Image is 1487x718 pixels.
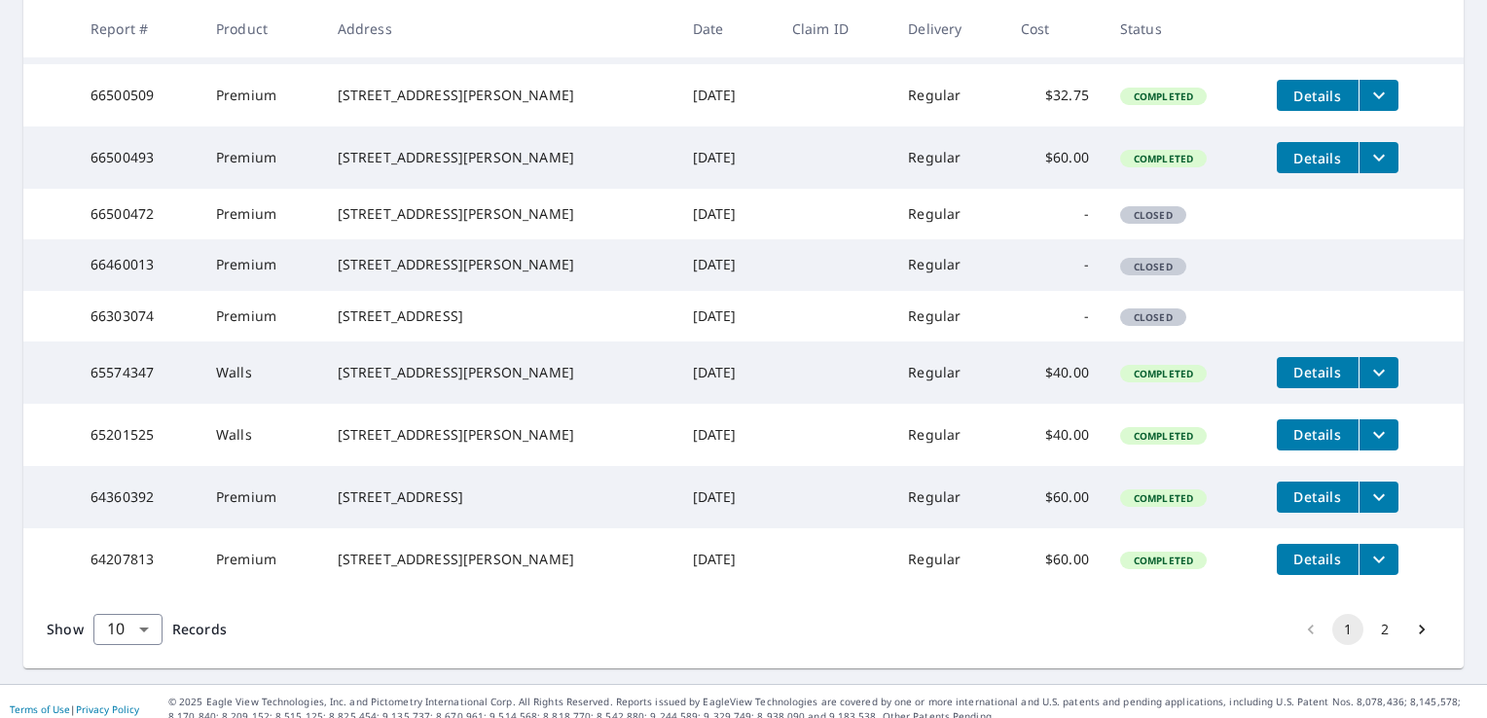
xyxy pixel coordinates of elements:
[892,291,1005,341] td: Regular
[1288,149,1347,167] span: Details
[200,466,322,528] td: Premium
[1288,487,1347,506] span: Details
[338,306,662,326] div: [STREET_ADDRESS]
[677,404,777,466] td: [DATE]
[1359,357,1398,388] button: filesDropdownBtn-65574347
[1122,260,1184,273] span: Closed
[1122,367,1205,380] span: Completed
[892,64,1005,126] td: Regular
[75,466,200,528] td: 64360392
[677,239,777,290] td: [DATE]
[338,425,662,445] div: [STREET_ADDRESS][PERSON_NAME]
[200,404,322,466] td: Walls
[338,255,662,274] div: [STREET_ADDRESS][PERSON_NAME]
[10,702,70,716] a: Terms of Use
[677,126,777,189] td: [DATE]
[1005,291,1105,341] td: -
[1122,208,1184,222] span: Closed
[1005,239,1105,290] td: -
[1122,310,1184,324] span: Closed
[892,126,1005,189] td: Regular
[1288,87,1347,105] span: Details
[1277,419,1359,450] button: detailsBtn-65201525
[677,528,777,591] td: [DATE]
[1277,544,1359,575] button: detailsBtn-64207813
[10,703,139,715] p: |
[1292,614,1440,645] nav: pagination navigation
[200,341,322,404] td: Walls
[1359,544,1398,575] button: filesDropdownBtn-64207813
[1122,152,1205,165] span: Completed
[1005,528,1105,591] td: $60.00
[892,239,1005,290] td: Regular
[200,126,322,189] td: Premium
[338,550,662,569] div: [STREET_ADDRESS][PERSON_NAME]
[677,341,777,404] td: [DATE]
[338,148,662,167] div: [STREET_ADDRESS][PERSON_NAME]
[1288,425,1347,444] span: Details
[75,404,200,466] td: 65201525
[1122,491,1205,505] span: Completed
[1005,466,1105,528] td: $60.00
[75,64,200,126] td: 66500509
[93,614,163,645] div: Show 10 records
[75,291,200,341] td: 66303074
[172,620,227,638] span: Records
[892,528,1005,591] td: Regular
[1288,363,1347,381] span: Details
[200,528,322,591] td: Premium
[1122,90,1205,103] span: Completed
[1277,80,1359,111] button: detailsBtn-66500509
[677,466,777,528] td: [DATE]
[338,86,662,105] div: [STREET_ADDRESS][PERSON_NAME]
[1005,341,1105,404] td: $40.00
[338,487,662,507] div: [STREET_ADDRESS]
[1332,614,1363,645] button: page 1
[1277,142,1359,173] button: detailsBtn-66500493
[677,291,777,341] td: [DATE]
[1005,189,1105,239] td: -
[1359,482,1398,513] button: filesDropdownBtn-64360392
[1359,80,1398,111] button: filesDropdownBtn-66500509
[1122,554,1205,567] span: Completed
[892,189,1005,239] td: Regular
[93,602,163,657] div: 10
[1122,429,1205,443] span: Completed
[1005,64,1105,126] td: $32.75
[1288,550,1347,568] span: Details
[200,64,322,126] td: Premium
[1277,482,1359,513] button: detailsBtn-64360392
[47,620,84,638] span: Show
[75,189,200,239] td: 66500472
[892,466,1005,528] td: Regular
[892,341,1005,404] td: Regular
[1359,142,1398,173] button: filesDropdownBtn-66500493
[75,341,200,404] td: 65574347
[200,189,322,239] td: Premium
[1406,614,1437,645] button: Go to next page
[200,291,322,341] td: Premium
[75,126,200,189] td: 66500493
[200,239,322,290] td: Premium
[1277,357,1359,388] button: detailsBtn-65574347
[892,404,1005,466] td: Regular
[75,528,200,591] td: 64207813
[1005,126,1105,189] td: $60.00
[338,204,662,224] div: [STREET_ADDRESS][PERSON_NAME]
[677,64,777,126] td: [DATE]
[1359,419,1398,450] button: filesDropdownBtn-65201525
[1005,404,1105,466] td: $40.00
[677,189,777,239] td: [DATE]
[76,702,139,716] a: Privacy Policy
[75,239,200,290] td: 66460013
[338,363,662,382] div: [STREET_ADDRESS][PERSON_NAME]
[1369,614,1400,645] button: Go to page 2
